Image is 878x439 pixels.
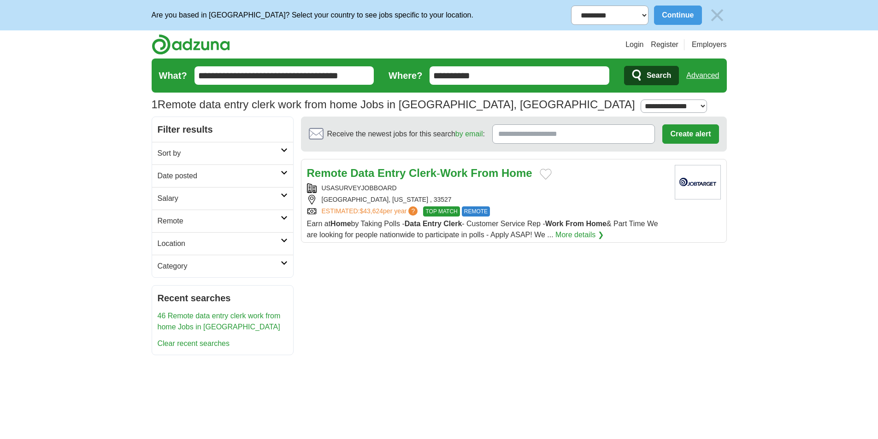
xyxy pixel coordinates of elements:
[405,220,421,228] strong: Data
[624,66,679,85] button: Search
[423,206,460,217] span: TOP MATCH
[158,170,281,181] h2: Date posted
[307,195,667,205] div: [GEOGRAPHIC_DATA], [US_STATE] , 33527
[152,98,635,111] h1: Remote data entry clerk work from home Jobs in [GEOGRAPHIC_DATA], [GEOGRAPHIC_DATA]
[158,216,281,227] h2: Remote
[158,238,281,249] h2: Location
[501,167,532,179] strong: Home
[158,193,281,204] h2: Salary
[651,39,678,50] a: Register
[686,66,719,85] a: Advanced
[471,167,498,179] strong: From
[566,220,584,228] strong: From
[327,129,485,140] span: Receive the newest jobs for this search :
[462,206,490,217] span: REMOTE
[389,69,422,82] label: Where?
[586,220,606,228] strong: Home
[322,206,420,217] a: ESTIMATED:$43,624per year?
[307,220,658,239] span: Earn at by Taking Polls - - Customer Service Rep - & Part Time We are looking for people nationwi...
[307,167,532,179] a: Remote Data Entry Clerk-Work From Home
[152,210,293,232] a: Remote
[152,142,293,164] a: Sort by
[647,66,671,85] span: Search
[455,130,483,138] a: by email
[152,34,230,55] img: Adzuna logo
[555,229,604,240] a: More details ❯
[625,39,643,50] a: Login
[545,220,564,228] strong: Work
[158,339,230,347] a: Clear recent searches
[692,39,727,50] a: Employers
[159,69,187,82] label: What?
[158,261,281,272] h2: Category
[423,220,442,228] strong: Entry
[152,232,293,255] a: Location
[350,167,374,179] strong: Data
[152,255,293,277] a: Category
[359,207,383,215] span: $43,624
[158,291,288,305] h2: Recent searches
[307,167,348,179] strong: Remote
[152,96,158,113] span: 1
[330,220,351,228] strong: Home
[540,169,552,180] button: Add to favorite jobs
[675,165,721,199] img: Company logo
[409,167,436,179] strong: Clerk
[440,167,468,179] strong: Work
[152,187,293,210] a: Salary
[152,10,473,21] p: Are you based in [GEOGRAPHIC_DATA]? Select your country to see jobs specific to your location.
[707,6,727,25] img: icon_close_no_bg.svg
[443,220,462,228] strong: Clerk
[662,124,719,144] button: Create alert
[158,312,281,331] a: 46 Remote data entry clerk work from home Jobs in [GEOGRAPHIC_DATA]
[408,206,418,216] span: ?
[152,117,293,142] h2: Filter results
[152,164,293,187] a: Date posted
[307,183,667,193] div: USASURVEYJOBBOARD
[377,167,406,179] strong: Entry
[158,148,281,159] h2: Sort by
[654,6,701,25] button: Continue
